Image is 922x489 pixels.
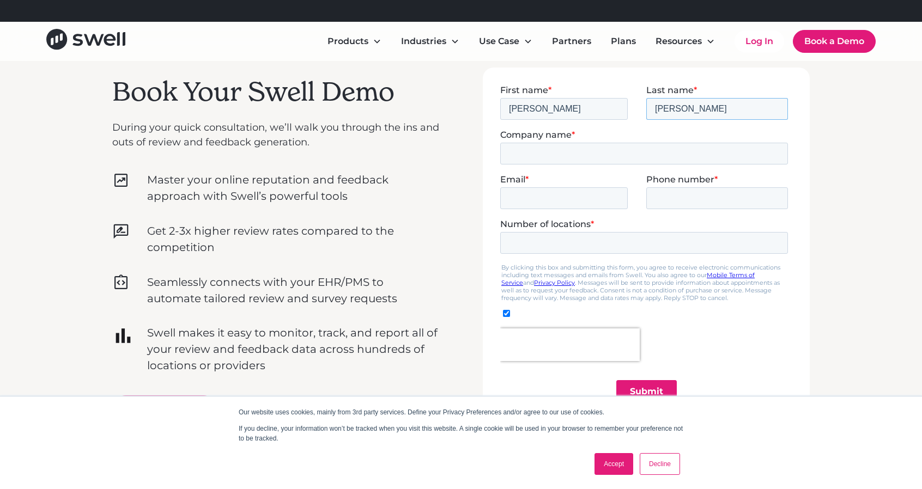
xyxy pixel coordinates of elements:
p: Master your online reputation and feedback approach with Swell’s powerful tools [147,172,439,204]
p: Swell makes it easy to monitor, track, and report all of your review and feedback data across hun... [147,325,439,374]
p: If you decline, your information won’t be tracked when you visit this website. A single cookie wi... [239,424,683,443]
p: During your quick consultation, we’ll walk you through the ins and outs of review and feedback ge... [112,120,439,150]
a: Log In [735,30,784,52]
div: Products [327,35,368,48]
p: Seamlessly connects with your EHR/PMS to automate tailored review and survey requests [147,274,439,307]
a: Book a Demo [793,30,876,53]
iframe: Form 0 [500,85,792,410]
div: Resources [656,35,702,48]
div: Products [319,30,390,52]
h2: Book Your Swell Demo [112,76,439,108]
div: Resources [647,30,724,52]
a: Partners [543,30,600,52]
div: Use Case [470,30,541,52]
div: Industries [392,30,468,52]
div: Use Case [479,35,519,48]
a: Accept [595,453,633,475]
a: Plans [602,30,645,52]
div: Industries [401,35,446,48]
p: Get 2-3x higher review rates compared to the competition [147,223,439,255]
a: Decline [640,453,680,475]
a: home [46,29,125,53]
p: Our website uses cookies, mainly from 3rd party services. Define your Privacy Preferences and/or ... [239,407,683,417]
